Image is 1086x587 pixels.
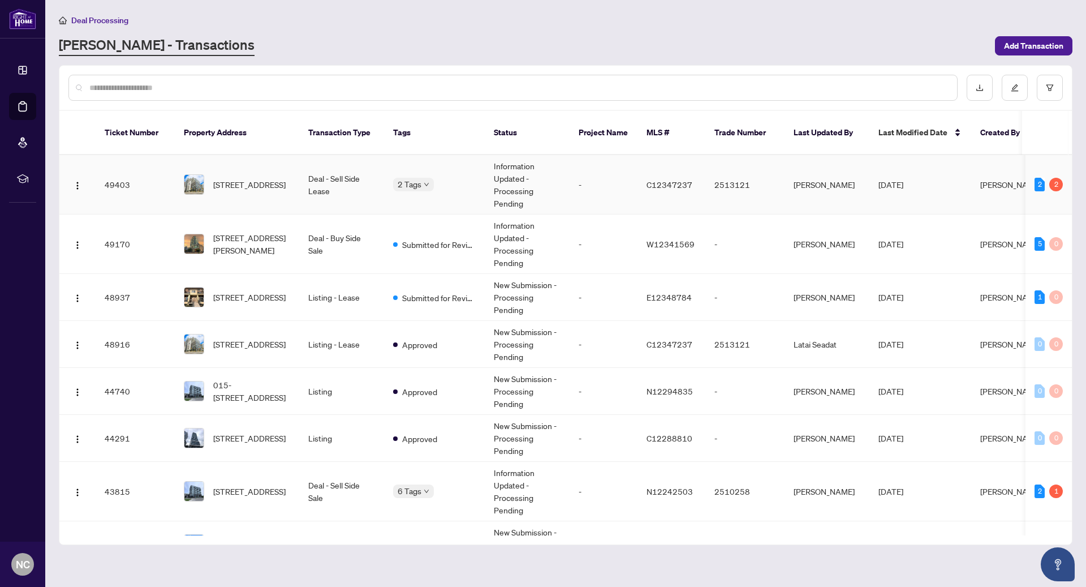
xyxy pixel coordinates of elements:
img: thumbnail-img [184,288,204,307]
td: Listing [299,368,384,415]
div: 1 [1049,485,1063,498]
span: [PERSON_NAME] [980,433,1041,443]
span: 2 Tags [398,178,421,191]
span: edit [1011,84,1019,92]
th: MLS # [637,111,705,155]
span: [STREET_ADDRESS] [213,178,286,191]
td: - [705,415,785,462]
td: 44291 [96,415,175,462]
div: 0 [1049,431,1063,445]
td: - [705,368,785,415]
td: - [570,274,637,321]
td: - [570,415,637,462]
img: Logo [73,294,82,303]
span: W12341569 [647,239,695,249]
span: down [424,489,429,494]
img: Logo [73,341,82,350]
th: Status [485,111,570,155]
span: C12347237 [647,339,692,349]
td: [PERSON_NAME] [785,462,869,521]
div: 0 [1035,337,1045,351]
td: Deal - Sell Side Sale [299,462,384,521]
td: - [570,521,637,568]
img: thumbnail-img [184,535,204,554]
span: home [59,16,67,24]
div: 1 [1035,290,1045,304]
span: [DATE] [878,292,903,302]
td: 2510258 [705,462,785,521]
span: [STREET_ADDRESS][PERSON_NAME] [213,232,290,256]
span: [PERSON_NAME] [980,486,1041,496]
td: 43815 [96,462,175,521]
th: Ticket Number [96,111,175,155]
th: Tags [384,111,485,155]
span: NC [16,556,30,572]
span: [DATE] [878,239,903,249]
img: thumbnail-img [184,429,204,448]
img: Logo [73,488,82,497]
span: E12348784 [647,292,692,302]
span: Approved [402,432,437,445]
span: [STREET_ADDRESS][PERSON_NAME] [213,532,290,557]
td: - [570,368,637,415]
td: 49170 [96,215,175,274]
td: Information Updated - Processing Pending [485,215,570,274]
span: down [424,182,429,187]
td: Listing - Lease [299,321,384,368]
img: Logo [73,388,82,397]
div: 0 [1049,237,1063,251]
span: filter [1046,84,1054,92]
td: [PERSON_NAME] [785,368,869,415]
td: [PERSON_NAME] [785,215,869,274]
span: [PERSON_NAME] [980,179,1041,190]
span: 015-[STREET_ADDRESS] [213,379,290,404]
span: [STREET_ADDRESS] [213,485,286,498]
span: [STREET_ADDRESS] [213,338,286,350]
button: Logo [68,482,87,500]
td: New Submission - Processing Pending [485,321,570,368]
th: Property Address [175,111,299,155]
span: [STREET_ADDRESS] [213,432,286,444]
td: 44740 [96,368,175,415]
td: Information Updated - Processing Pending [485,462,570,521]
th: Created By [971,111,1039,155]
td: 43786 [96,521,175,568]
span: [DATE] [878,339,903,349]
td: New Submission - Processing Pending [485,521,570,568]
th: Transaction Type [299,111,384,155]
img: thumbnail-img [184,335,204,354]
th: Last Modified Date [869,111,971,155]
span: Submitted for Review [402,238,476,251]
td: [PERSON_NAME] [785,521,869,568]
button: download [967,75,993,101]
div: 2 [1035,485,1045,498]
div: 0 [1035,384,1045,398]
td: 2513121 [705,155,785,215]
td: - [705,521,785,568]
span: Add Transaction [1004,37,1063,55]
button: Logo [68,335,87,353]
span: N12294835 [647,386,693,396]
td: - [705,215,785,274]
td: Listing [299,521,384,568]
td: [PERSON_NAME] [785,274,869,321]
span: [DATE] [878,386,903,396]
span: [DATE] [878,433,903,443]
td: - [570,215,637,274]
button: Logo [68,175,87,194]
td: - [570,462,637,521]
img: Logo [73,181,82,190]
span: [PERSON_NAME] [980,239,1041,249]
td: - [570,155,637,215]
span: C12347237 [647,179,692,190]
td: Listing - Lease [299,274,384,321]
img: thumbnail-img [184,234,204,254]
div: 0 [1035,431,1045,445]
td: Deal - Buy Side Sale [299,215,384,274]
span: Approved [402,339,437,351]
td: New Submission - Processing Pending [485,415,570,462]
button: Add Transaction [995,36,1072,55]
div: 0 [1049,384,1063,398]
button: filter [1037,75,1063,101]
div: 0 [1049,290,1063,304]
